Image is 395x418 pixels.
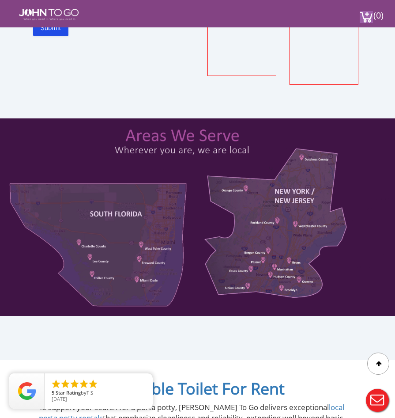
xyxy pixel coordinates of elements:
button: Live Chat [360,383,395,418]
img: cart a [360,11,373,23]
span: by [52,390,146,396]
li:  [88,379,98,389]
img: Review Rating [18,382,36,400]
li:  [60,379,71,389]
span: [DATE] [52,395,67,402]
li:  [79,379,89,389]
li:  [51,379,61,389]
span: 5 [52,389,54,396]
span: Star Rating [56,389,81,396]
span: (0) [373,2,384,21]
span: T S [87,389,93,396]
input: Submit [33,19,68,36]
img: JOHN to go [19,9,79,20]
a: Portable Toilet For Rent [111,378,285,399]
li:  [69,379,80,389]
